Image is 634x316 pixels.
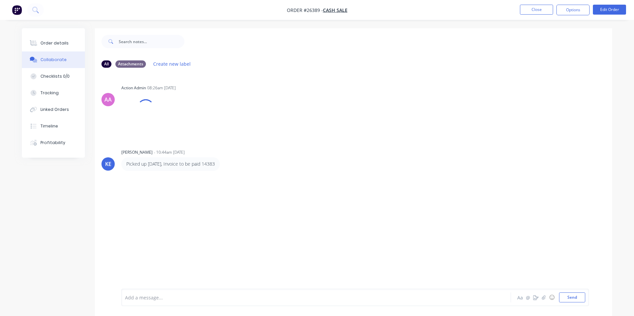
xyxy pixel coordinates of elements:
[516,293,524,301] button: Aa
[40,40,69,46] div: Order details
[147,85,176,91] div: 08:26am [DATE]
[22,68,85,85] button: Checklists 0/0
[22,134,85,151] button: Profitability
[115,60,146,68] div: Attachments
[22,51,85,68] button: Collaborate
[126,161,215,167] p: Picked up [DATE], Invoice to be paid 14383
[520,5,553,15] button: Close
[287,7,323,13] span: Order #26389 -
[548,293,556,301] button: ☺
[593,5,626,15] button: Edit Order
[150,59,194,68] button: Create new label
[119,35,184,48] input: Search notes...
[559,292,585,302] button: Send
[12,5,22,15] img: Factory
[40,123,58,129] div: Timeline
[40,73,70,79] div: Checklists 0/0
[556,5,590,15] button: Options
[40,140,65,146] div: Profitability
[524,293,532,301] button: @
[121,85,146,91] div: Action Admin
[104,96,112,104] div: AA
[40,107,69,113] div: Linked Orders
[121,149,153,155] div: [PERSON_NAME]
[40,57,67,63] div: Collaborate
[105,160,111,168] div: KE
[22,118,85,134] button: Timeline
[154,149,185,155] div: - 10:44am [DATE]
[22,85,85,101] button: Tracking
[323,7,348,13] a: CASH SALE
[40,90,59,96] div: Tracking
[101,60,111,68] div: All
[22,101,85,118] button: Linked Orders
[22,35,85,51] button: Order details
